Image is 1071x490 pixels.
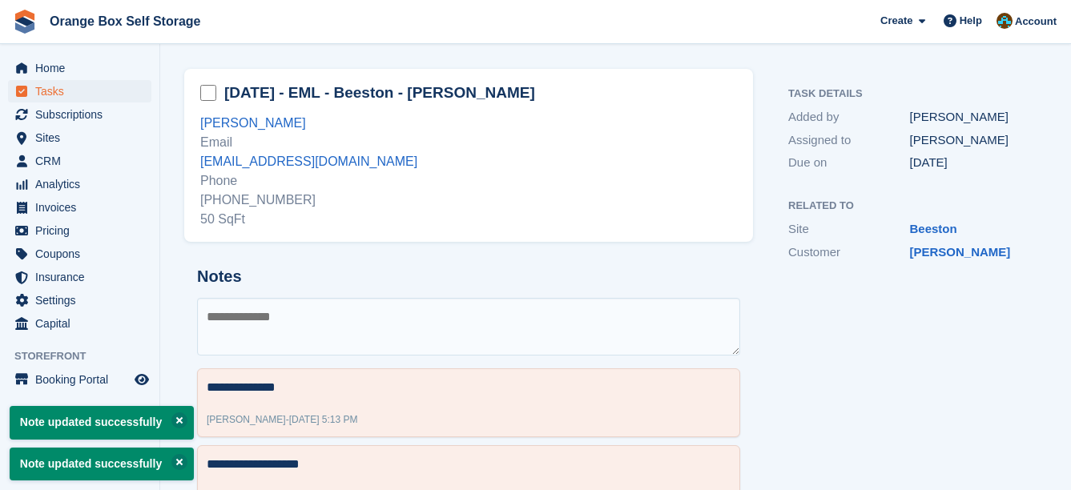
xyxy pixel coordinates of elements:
[788,108,910,127] div: Added by
[43,8,207,34] a: Orange Box Self Storage
[960,13,982,29] span: Help
[35,196,131,219] span: Invoices
[35,368,131,391] span: Booking Portal
[35,266,131,288] span: Insurance
[8,368,151,391] a: menu
[35,312,131,335] span: Capital
[8,219,151,242] a: menu
[8,289,151,311] a: menu
[910,108,1032,127] div: [PERSON_NAME]
[1015,14,1057,30] span: Account
[35,219,131,242] span: Pricing
[35,57,131,79] span: Home
[200,155,417,168] a: [EMAIL_ADDRESS][DOMAIN_NAME]
[997,13,1013,29] img: Mike
[35,173,131,195] span: Analytics
[207,412,358,427] div: -
[788,154,910,172] div: Due on
[788,243,910,262] div: Customer
[8,196,151,219] a: menu
[35,150,131,172] span: CRM
[200,133,737,152] div: Email
[788,131,910,150] div: Assigned to
[8,127,151,149] a: menu
[200,116,306,130] a: [PERSON_NAME]
[8,312,151,335] a: menu
[880,13,912,29] span: Create
[910,131,1032,150] div: [PERSON_NAME]
[910,154,1032,172] div: [DATE]
[289,414,358,425] span: [DATE] 5:13 PM
[788,88,1031,100] h2: Task Details
[8,103,151,126] a: menu
[35,80,131,102] span: Tasks
[8,150,151,172] a: menu
[200,171,737,191] div: Phone
[132,370,151,389] a: Preview store
[788,200,1031,212] h2: Related to
[788,220,910,239] div: Site
[10,406,194,439] p: Note updated successfully
[35,103,131,126] span: Subscriptions
[197,267,740,286] h2: Notes
[200,191,737,229] div: [PHONE_NUMBER] 50 SqFt
[35,127,131,149] span: Sites
[8,173,151,195] a: menu
[8,57,151,79] a: menu
[35,289,131,311] span: Settings
[8,243,151,265] a: menu
[224,82,535,103] h2: [DATE] - EML - Beeston - [PERSON_NAME]
[10,448,194,480] p: Note updated successfully
[13,10,37,34] img: stora-icon-8386f47178a22dfd0bd8f6a31ec36ba5ce8667c1dd55bd0f319d3a0aa187defe.svg
[910,222,957,235] a: Beeston
[8,80,151,102] a: menu
[8,266,151,288] a: menu
[207,414,286,425] span: [PERSON_NAME]
[14,348,159,364] span: Storefront
[35,243,131,265] span: Coupons
[910,245,1011,259] a: [PERSON_NAME]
